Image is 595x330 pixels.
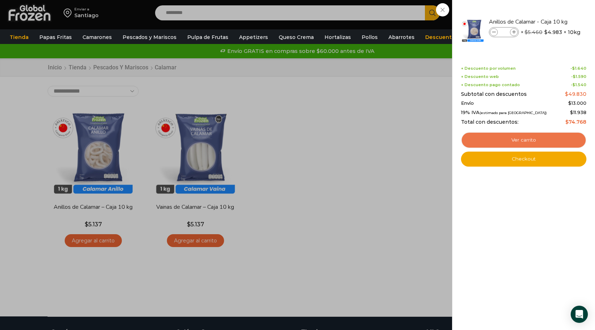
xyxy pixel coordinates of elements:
[79,30,115,44] a: Camarones
[489,18,574,26] a: Anillos de Calamar - Caja 10 kg
[573,74,586,79] bdi: 1.590
[572,66,586,71] bdi: 1.640
[571,306,588,323] div: Open Intercom Messenger
[119,30,180,44] a: Pescados y Mariscos
[461,100,474,106] span: Envío
[572,82,586,87] bdi: 1.540
[570,66,586,71] span: -
[525,29,528,35] span: $
[570,109,586,115] span: 11.938
[321,30,354,44] a: Hortalizas
[572,66,575,71] span: $
[461,119,519,125] span: Total con descuentos:
[570,109,573,115] span: $
[525,29,542,35] bdi: 5.460
[568,100,586,106] bdi: 13.000
[521,27,580,37] span: × × 10kg
[499,28,509,36] input: Product quantity
[461,91,527,97] span: Subtotal con descuentos
[480,111,547,115] small: (estimado para [GEOGRAPHIC_DATA])
[275,30,317,44] a: Queso Crema
[358,30,381,44] a: Pollos
[544,29,562,36] bdi: 4.983
[461,66,516,71] span: + Descuento por volumen
[461,152,586,167] a: Checkout
[385,30,418,44] a: Abarrotes
[36,30,75,44] a: Papas Fritas
[571,83,586,87] span: -
[572,82,575,87] span: $
[565,91,568,97] span: $
[544,29,547,36] span: $
[565,119,586,125] bdi: 74.768
[461,110,547,115] span: 19% IVA
[422,30,462,44] a: Descuentos
[6,30,32,44] a: Tienda
[565,119,569,125] span: $
[573,74,576,79] span: $
[461,132,586,148] a: Ver carrito
[461,83,520,87] span: + Descuento pago contado
[571,74,586,79] span: -
[565,91,586,97] bdi: 49.830
[568,100,571,106] span: $
[235,30,272,44] a: Appetizers
[184,30,232,44] a: Pulpa de Frutas
[461,74,499,79] span: + Descuento web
